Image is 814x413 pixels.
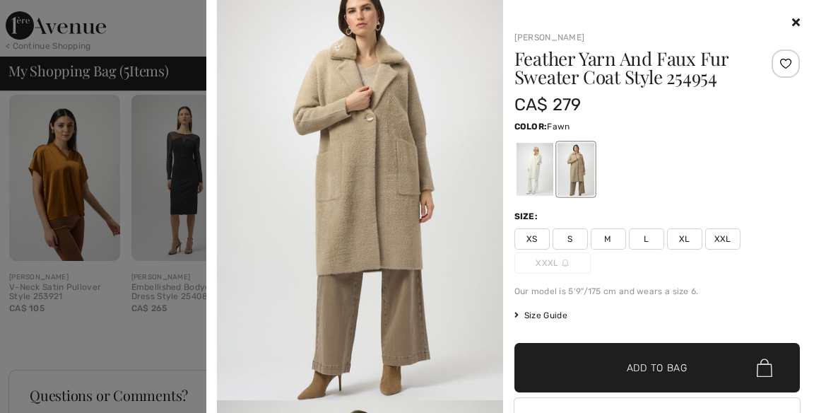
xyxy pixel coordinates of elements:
[514,33,585,42] a: [PERSON_NAME]
[629,228,664,250] span: L
[514,50,753,86] h1: Feather Yarn And Faux Fur Sweater Coat Style 254954
[553,228,588,250] span: S
[562,260,569,267] img: ring-m.svg
[667,228,702,250] span: XL
[705,228,741,250] span: XXL
[757,359,772,377] img: Bag.svg
[627,361,688,376] span: Add to Bag
[514,285,801,298] div: Our model is 5'9"/175 cm and wears a size 6.
[514,122,548,132] span: Color:
[514,343,801,392] button: Add to Bag
[514,95,582,115] span: CA$ 279
[516,143,553,196] div: Winter White
[32,10,61,23] span: Chat
[514,228,550,250] span: XS
[547,122,570,132] span: Fawn
[514,252,591,274] span: XXXL
[514,210,541,223] div: Size:
[557,143,594,196] div: Fawn
[591,228,626,250] span: M
[514,309,567,322] span: Size Guide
